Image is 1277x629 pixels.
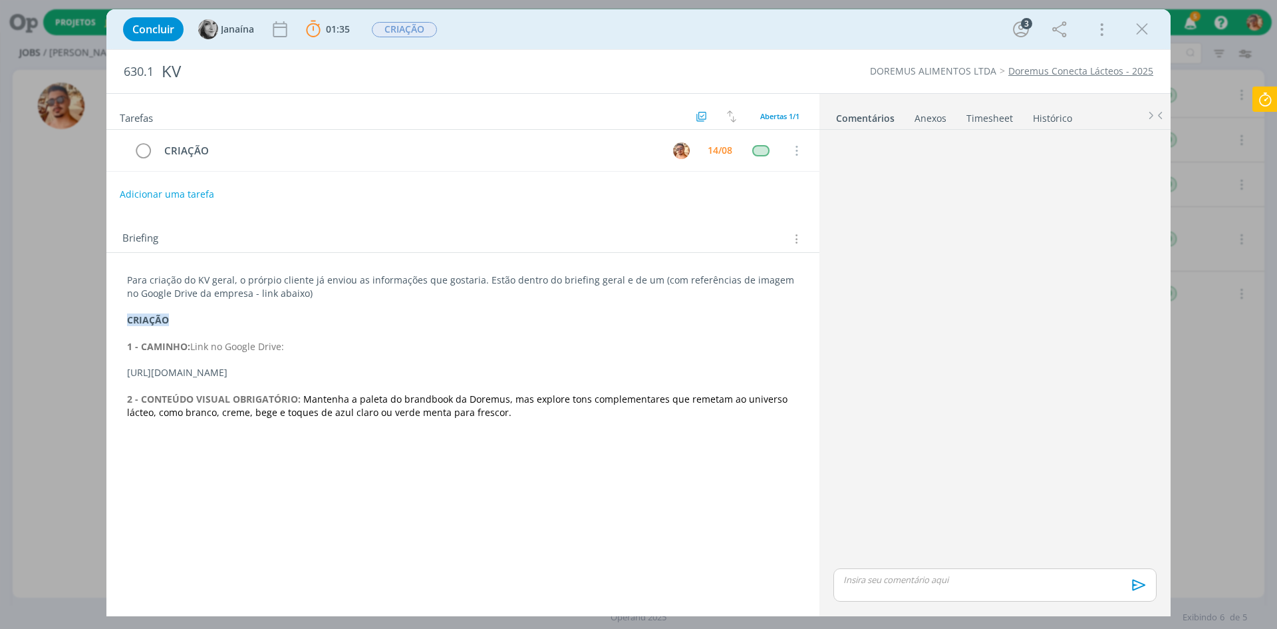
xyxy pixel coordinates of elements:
div: Anexos [915,112,946,125]
span: Concluir [132,24,174,35]
strong: 1 - CAMINHO: [127,340,190,353]
button: 3 [1010,19,1032,40]
span: Janaína [221,25,254,34]
span: 01:35 [326,23,350,35]
button: V [671,140,691,160]
div: KV [156,55,719,88]
div: 14/08 [708,146,732,155]
button: JJanaína [198,19,254,39]
a: Histórico [1032,106,1073,125]
a: Doremus Conecta Lácteos - 2025 [1008,65,1153,77]
span: 630.1 [124,65,154,79]
div: CRIAÇÃO [158,142,660,159]
button: CRIAÇÃO [371,21,438,38]
img: J [198,19,218,39]
a: Comentários [835,106,895,125]
span: CRIAÇÃO [372,22,437,37]
a: Timesheet [966,106,1014,125]
button: 01:35 [303,19,353,40]
button: Concluir [123,17,184,41]
img: V [673,142,690,159]
p: [URL][DOMAIN_NAME] [127,366,799,379]
strong: CRIAÇÃO [127,314,169,326]
div: 3 [1021,18,1032,29]
span: Briefing [122,230,158,248]
img: arrow-down-up.svg [727,110,736,122]
span: Mantenha a paleta do brandbook da Doremus, mas explore tons complementares que remetam ao univers... [127,393,790,419]
strong: 2 - CONTEÚDO VISUAL OBRIGATÓRIO: [127,393,301,405]
div: dialog [106,9,1171,616]
span: Link no Google Drive: [190,340,284,353]
a: DOREMUS ALIMENTOS LTDA [870,65,996,77]
span: Tarefas [120,108,153,124]
span: Abertas 1/1 [760,111,799,121]
p: Para criação do KV geral, o prórpio cliente já enviou as informações que gostaria. Estão dentro d... [127,274,799,300]
button: Adicionar uma tarefa [119,182,215,206]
